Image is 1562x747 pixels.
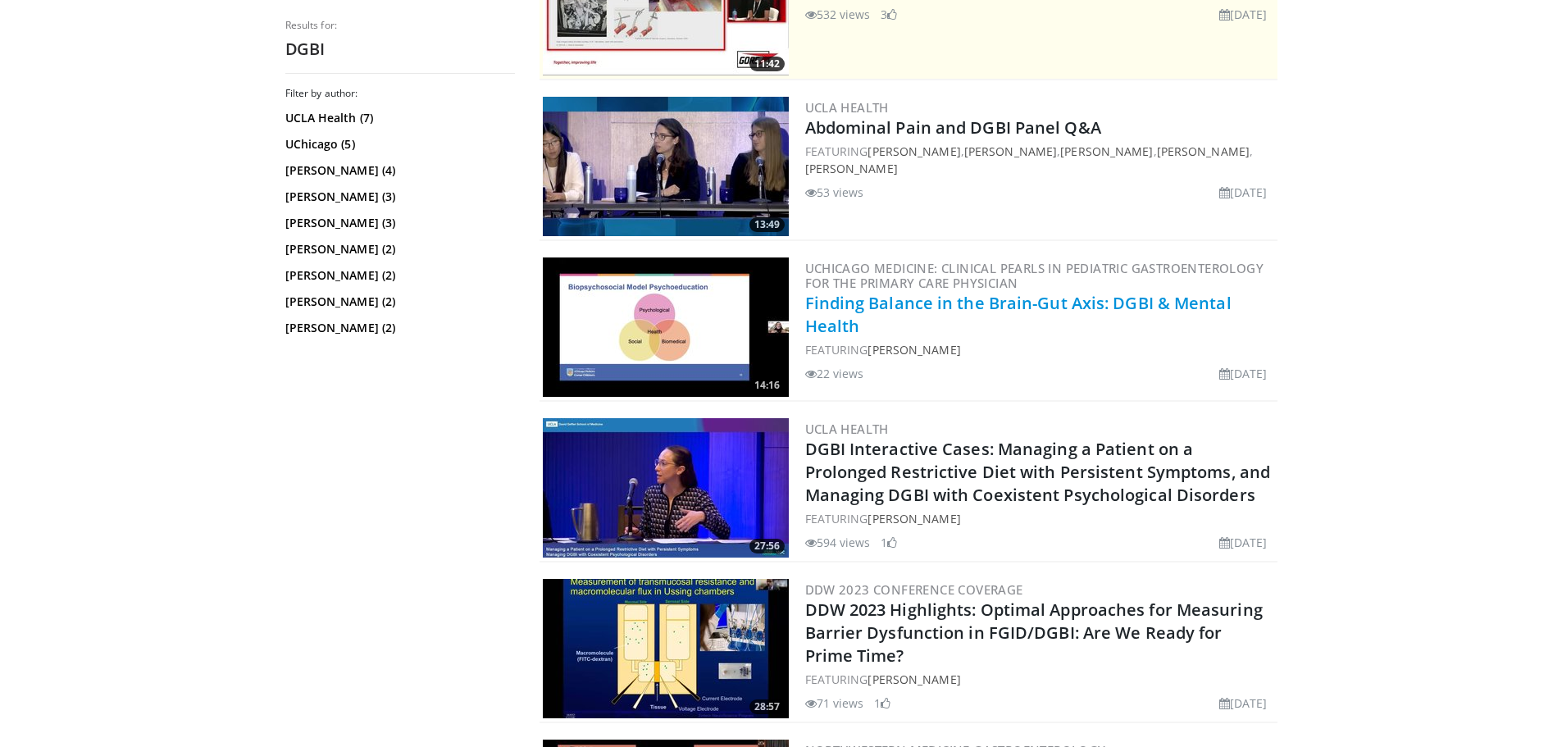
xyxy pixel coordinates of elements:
a: [PERSON_NAME] (2) [285,241,511,257]
a: UChicago (5) [285,136,511,153]
h3: Filter by author: [285,87,515,100]
li: [DATE] [1219,534,1268,551]
a: [PERSON_NAME] (2) [285,267,511,284]
li: 1 [881,534,897,551]
div: FEATURING , , , , [805,143,1274,177]
a: [PERSON_NAME] [964,143,1057,159]
a: [PERSON_NAME] (4) [285,162,511,179]
li: 22 views [805,365,864,382]
div: FEATURING [805,671,1274,688]
span: 28:57 [749,699,785,714]
img: dbe1414d-0878-4cef-943b-a0e2322cf736.300x170_q85_crop-smart_upscale.jpg [543,257,789,397]
a: [PERSON_NAME] (3) [285,215,511,231]
a: [PERSON_NAME] (2) [285,294,511,310]
a: [PERSON_NAME] [1060,143,1153,159]
p: Results for: [285,19,515,32]
a: UChicago Medicine: Clinical Pearls in Pediatric Gastroenterology for the Primary Care Physician [805,260,1264,291]
a: UCLA Health [805,99,889,116]
a: [PERSON_NAME] (2) [285,320,511,336]
a: [PERSON_NAME] (3) [285,189,511,205]
span: 11:42 [749,57,785,71]
li: 532 views [805,6,871,23]
img: c66d6573-7cda-4f75-a547-a09e3f06dc3c.300x170_q85_crop-smart_upscale.jpg [543,579,789,718]
li: 3 [881,6,897,23]
div: FEATURING [805,341,1274,358]
a: 13:49 [543,97,789,236]
a: [PERSON_NAME] [805,161,898,176]
li: [DATE] [1219,184,1268,201]
a: [PERSON_NAME] [868,342,960,358]
img: 1a169cd5-d715-4ee4-b7e4-933a8d343aa3.300x170_q85_crop-smart_upscale.jpg [543,418,789,558]
a: DDW 2023 Highlights: Optimal Approaches for Measuring Barrier Dysfunction in FGID/DGBI: Are We Re... [805,599,1263,667]
li: 1 [874,695,890,712]
a: DDW 2023 Conference Coverage [805,581,1023,598]
h2: DGBI [285,39,515,60]
li: 71 views [805,695,864,712]
span: 27:56 [749,539,785,553]
img: 1addfe80-38fa-4eeb-bfc9-d181994b461d.300x170_q85_crop-smart_upscale.jpg [543,97,789,236]
li: [DATE] [1219,365,1268,382]
a: 14:16 [543,257,789,397]
a: UCLA Health (7) [285,110,511,126]
a: [PERSON_NAME] [868,511,960,526]
a: Abdominal Pain and DGBI Panel Q&A [805,116,1101,139]
a: [PERSON_NAME] [868,672,960,687]
span: 13:49 [749,217,785,232]
li: [DATE] [1219,6,1268,23]
li: [DATE] [1219,695,1268,712]
li: 594 views [805,534,871,551]
span: 14:16 [749,378,785,393]
div: FEATURING [805,510,1274,527]
li: 53 views [805,184,864,201]
a: DGBI Interactive Cases: Managing a Patient on a Prolonged Restrictive Diet with Persistent Sympto... [805,438,1271,506]
a: Finding Balance in the Brain-Gut Axis: DGBI & Mental Health [805,292,1232,337]
a: [PERSON_NAME] [868,143,960,159]
a: 27:56 [543,418,789,558]
a: UCLA Health [805,421,889,437]
a: [PERSON_NAME] [1157,143,1250,159]
a: 28:57 [543,579,789,718]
